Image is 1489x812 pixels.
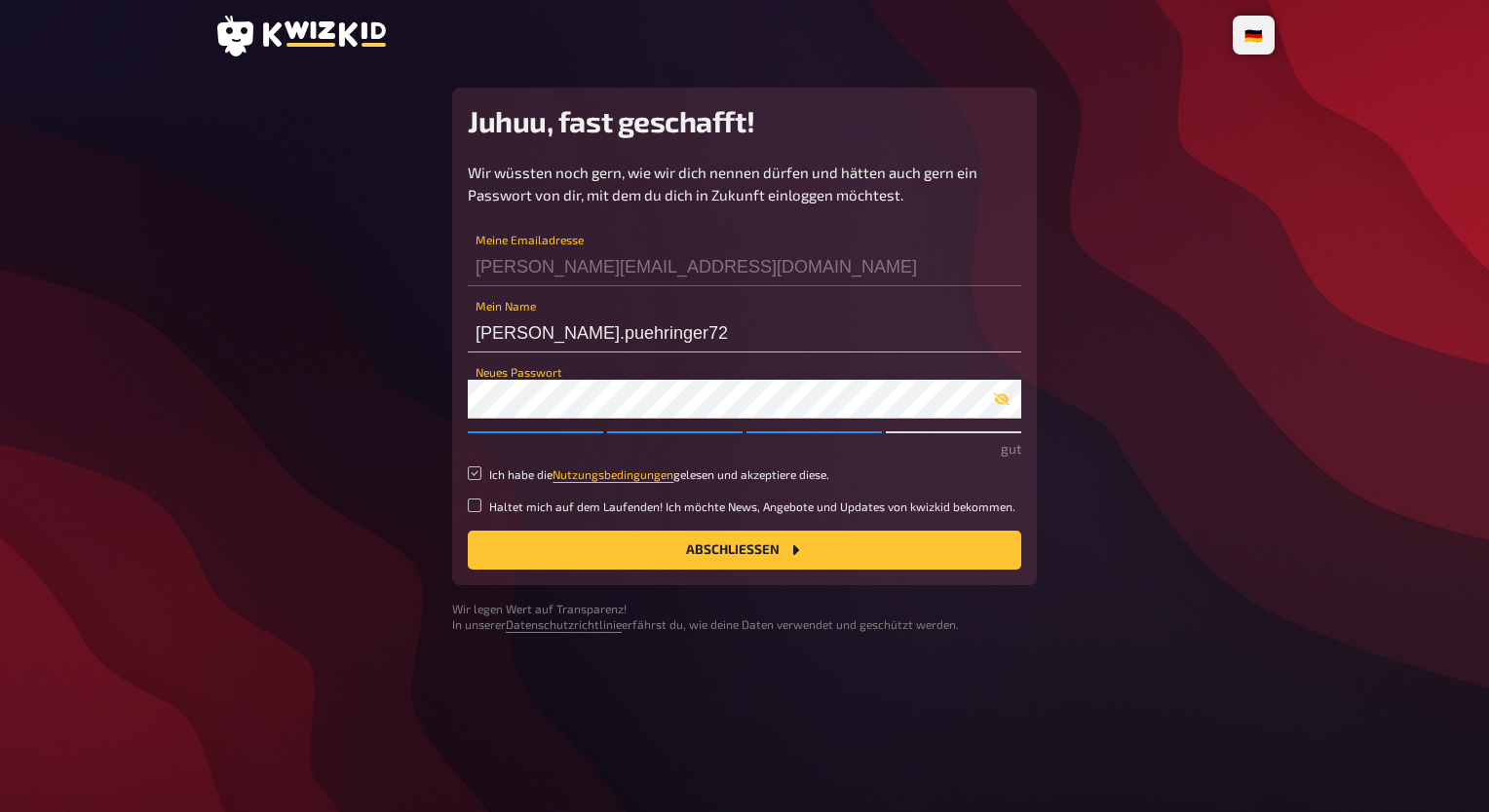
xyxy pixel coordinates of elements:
a: Datenschutzrichtlinie [506,617,622,631]
button: Abschließen [468,531,1021,570]
small: Wir legen Wert auf Transparenz! In unserer erfährst du, wie deine Daten verwendet und geschützt w... [452,601,1037,634]
a: Nutzungsbedingungen [553,467,673,481]
li: 🇩🇪 [1237,19,1271,51]
input: Meine Emailadresse [468,247,1021,286]
small: Haltet mich auf dem Laufenden! Ich möchte News, Angebote und Updates von kwizkid bekommen. [489,498,1015,515]
small: Ich habe die gelesen und akzeptiere diese. [489,466,829,483]
p: gut [468,438,1021,459]
h2: Juhuu, fast geschafft! [468,103,1021,138]
p: Wir wüssten noch gern, wie wir dich nennen dürfen und hätten auch gern ein Passwort von dir, mit ... [468,162,1021,205]
input: Mein Name [468,314,1021,352]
